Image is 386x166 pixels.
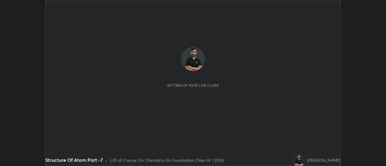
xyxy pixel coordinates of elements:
div: • [105,157,107,163]
img: 389f4bdc53ec4d96b1e1bd1f524e2cc9.png [293,154,305,166]
div: Structure Of Atom Part -7 [45,156,103,164]
div: [PERSON_NAME] [307,157,341,163]
img: 389f4bdc53ec4d96b1e1bd1f524e2cc9.png [181,47,205,71]
div: L29 of Course On Chemistry for Foundation Class IX 1 2026 [110,157,224,163]
div: Setting up your live class [167,83,219,88]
